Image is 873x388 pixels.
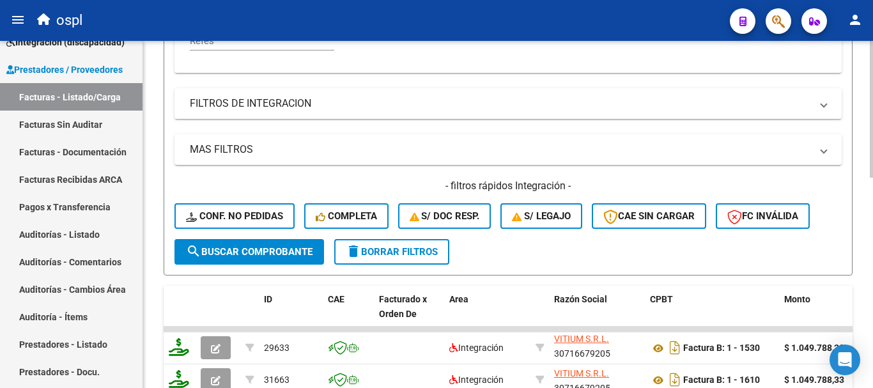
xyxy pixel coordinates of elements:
[328,294,344,304] span: CAE
[512,210,571,222] span: S/ legajo
[323,286,374,342] datatable-header-cell: CAE
[190,143,811,157] mat-panel-title: MAS FILTROS
[186,244,201,259] mat-icon: search
[727,210,798,222] span: FC Inválida
[444,286,530,342] datatable-header-cell: Area
[830,345,860,375] div: Open Intercom Messenger
[264,375,290,385] span: 31663
[667,338,683,358] i: Descargar documento
[592,203,706,229] button: CAE SIN CARGAR
[186,210,283,222] span: Conf. no pedidas
[603,210,695,222] span: CAE SIN CARGAR
[10,12,26,27] mat-icon: menu
[784,294,810,304] span: Monto
[398,203,491,229] button: S/ Doc Resp.
[174,239,324,265] button: Buscar Comprobante
[449,375,504,385] span: Integración
[784,375,844,385] strong: $ 1.049.788,33
[190,97,811,111] mat-panel-title: FILTROS DE INTEGRACION
[56,6,82,35] span: ospl
[174,179,842,193] h4: - filtros rápidos Integración -
[334,239,449,265] button: Borrar Filtros
[847,12,863,27] mat-icon: person
[554,368,609,378] span: VITIUM S.R.L.
[554,334,640,361] div: 30716679205
[449,294,468,304] span: Area
[316,210,377,222] span: Completa
[174,203,295,229] button: Conf. no pedidas
[554,294,607,304] span: Razón Social
[6,63,123,77] span: Prestadores / Proveedores
[174,88,842,119] mat-expansion-panel-header: FILTROS DE INTEGRACION
[716,203,810,229] button: FC Inválida
[683,343,760,353] strong: Factura B: 1 - 1530
[374,286,444,342] datatable-header-cell: Facturado x Orden De
[346,244,361,259] mat-icon: delete
[6,35,125,49] span: Integración (discapacidad)
[186,246,313,258] span: Buscar Comprobante
[549,286,645,342] datatable-header-cell: Razón Social
[500,203,582,229] button: S/ legajo
[779,286,856,342] datatable-header-cell: Monto
[784,343,844,353] strong: $ 1.049.788,33
[259,286,323,342] datatable-header-cell: ID
[645,286,779,342] datatable-header-cell: CPBT
[304,203,389,229] button: Completa
[346,246,438,258] span: Borrar Filtros
[650,294,673,304] span: CPBT
[379,294,427,319] span: Facturado x Orden De
[449,343,504,353] span: Integración
[264,294,272,304] span: ID
[410,210,480,222] span: S/ Doc Resp.
[264,343,290,353] span: 29633
[683,375,760,385] strong: Factura B: 1 - 1610
[554,334,609,344] span: VITIUM S.R.L.
[174,134,842,165] mat-expansion-panel-header: MAS FILTROS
